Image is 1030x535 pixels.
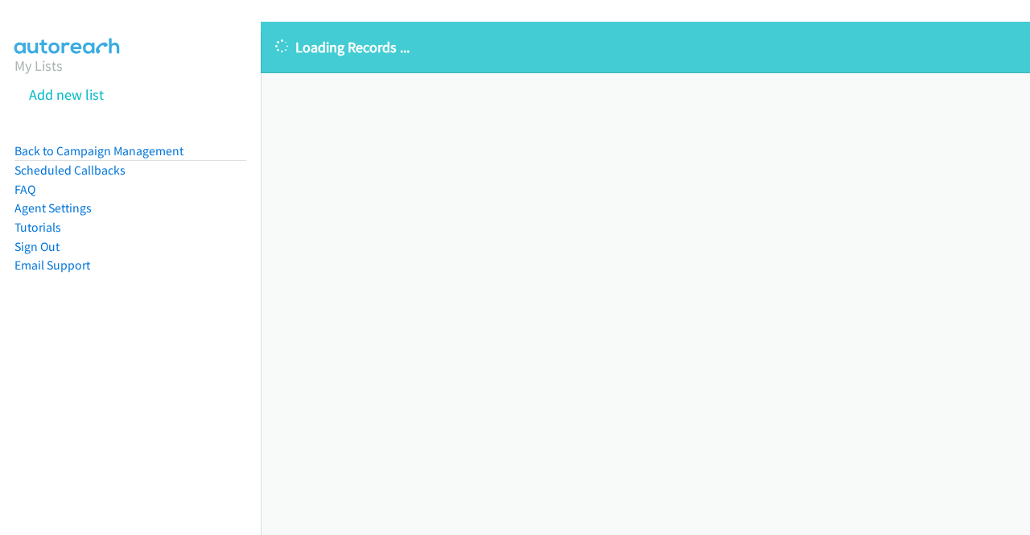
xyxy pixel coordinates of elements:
a: Scheduled Callbacks [14,163,126,178]
a: Add new list [29,85,104,104]
a: Agent Settings [14,200,92,216]
a: My Lists [14,56,63,75]
a: FAQ [14,182,35,197]
a: Sign Out [14,239,60,254]
a: Email Support [14,257,90,273]
p: Loading Records ... [275,36,1016,58]
a: Back to Campaign Management [14,143,183,158]
a: Tutorials [14,220,61,235]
